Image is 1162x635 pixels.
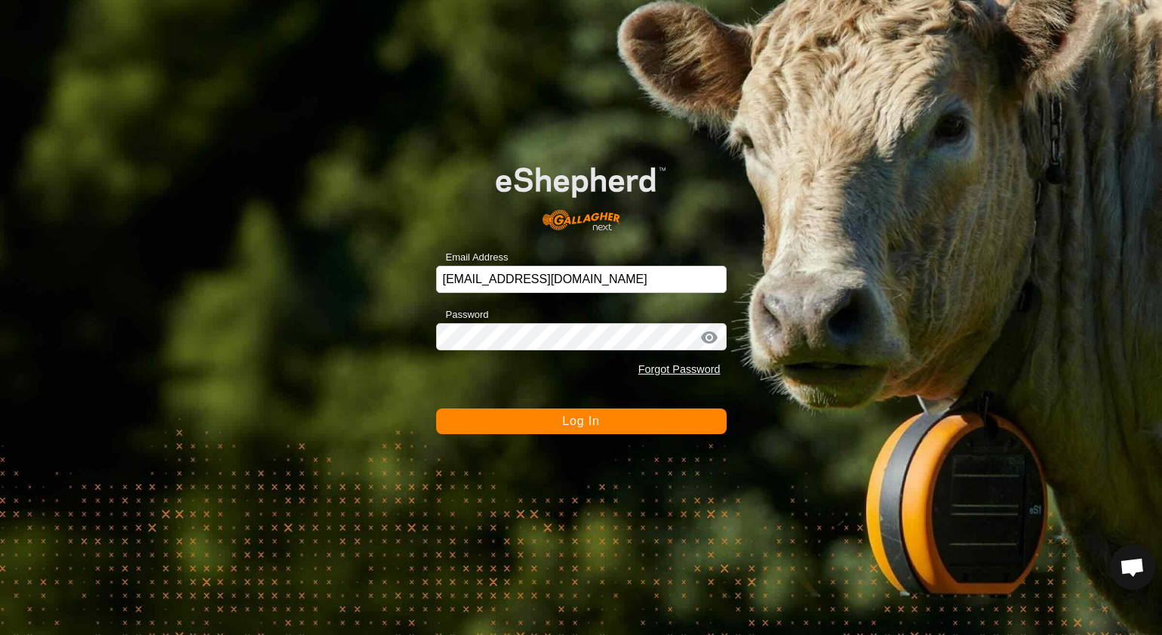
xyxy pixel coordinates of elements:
a: Forgot Password [638,363,721,375]
label: Email Address [436,250,509,265]
img: E-shepherd Logo [465,143,697,242]
span: Log In [562,415,599,427]
label: Password [436,307,489,322]
button: Log In [436,408,727,434]
div: Open chat [1110,544,1155,590]
input: Email Address [436,266,727,293]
